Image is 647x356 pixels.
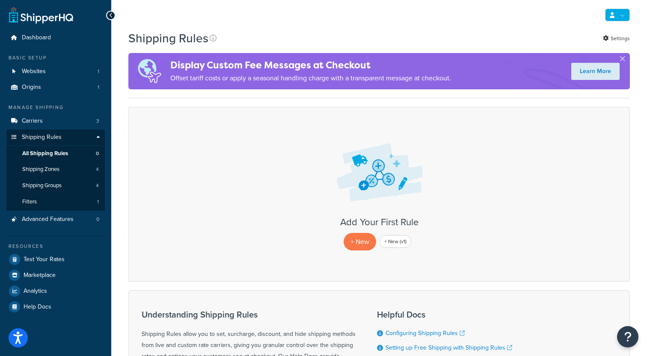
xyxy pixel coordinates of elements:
[6,283,105,299] a: Analytics
[98,84,99,91] span: 1
[377,310,517,319] h3: Helpful Docs
[128,30,208,47] h1: Shipping Rules
[22,68,46,75] span: Websites
[6,178,105,194] a: Shipping Groups 4
[6,64,105,79] a: Websites 1
[22,84,41,91] span: Origins
[9,6,73,24] a: ShipperHQ Home
[170,58,451,72] h4: Display Custom Fee Messages at Checkout
[24,288,47,295] span: Analytics
[6,146,105,162] a: All Shipping Rules 0
[386,343,512,352] a: Setting up Free Shipping with Shipping Rules
[6,129,105,145] a: Shipping Rules
[6,162,105,177] li: Shipping Zones
[128,53,170,89] img: duties-banner-06bc72dcb5fe05cb3f9472aba00be2ae8eb53ab6f0d8bb03d382ba314ac3c341.png
[571,63,620,80] a: Learn More
[22,150,68,157] span: All Shipping Rules
[96,166,99,173] span: 4
[24,256,65,263] span: Test Your Rates
[6,113,105,129] li: Carriers
[6,162,105,177] a: Shipping Zones 4
[6,299,105,315] a: Help Docs
[6,194,105,210] a: Filters 1
[170,72,451,84] p: Offset tariff costs or apply a seasonal handling charge with a transparent message at checkout.
[6,113,105,129] a: Carriers 3
[22,182,62,189] span: Shipping Groups
[98,68,99,75] span: 1
[97,198,99,206] span: 1
[96,216,99,223] span: 0
[96,182,99,189] span: 4
[24,272,56,279] span: Marketplace
[22,166,59,173] span: Shipping Zones
[6,212,105,227] li: Advanced Features
[96,150,99,157] span: 0
[6,129,105,211] li: Shipping Rules
[6,79,105,95] a: Origins 1
[22,34,51,41] span: Dashboard
[6,252,105,267] a: Test Your Rates
[96,118,99,125] span: 3
[142,310,356,319] h3: Understanding Shipping Rules
[22,216,74,223] span: Advanced Features
[22,134,62,141] span: Shipping Rules
[6,212,105,227] a: Advanced Features 0
[6,268,105,283] a: Marketplace
[6,243,105,250] div: Resources
[22,198,37,206] span: Filters
[6,178,105,194] li: Shipping Groups
[344,233,376,250] p: + New
[6,194,105,210] li: Filters
[6,104,105,111] div: Manage Shipping
[6,64,105,79] li: Websites
[6,146,105,162] li: All Shipping Rules
[6,79,105,95] li: Origins
[603,32,630,44] a: Settings
[137,217,621,227] h3: Add Your First Rule
[380,235,411,248] a: + New (v1)
[6,30,105,46] a: Dashboard
[22,118,43,125] span: Carriers
[617,326,638,347] button: Open Resource Center
[386,329,465,338] a: Configuring Shipping Rules
[6,54,105,62] div: Basic Setup
[24,303,51,311] span: Help Docs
